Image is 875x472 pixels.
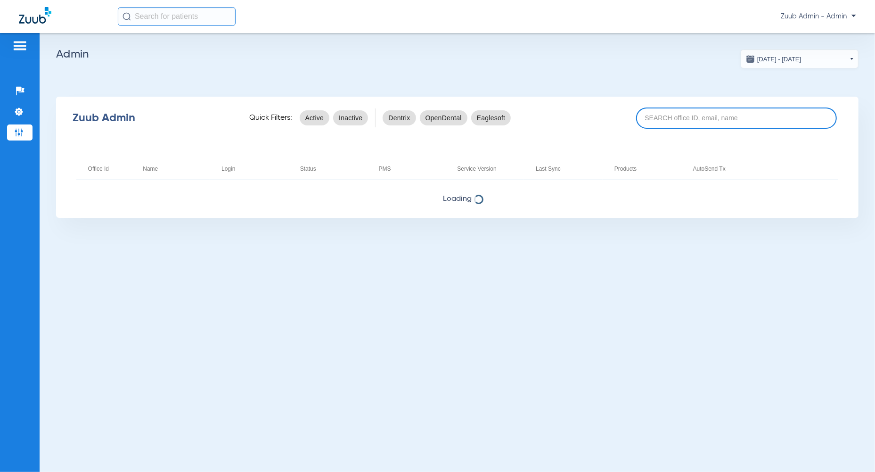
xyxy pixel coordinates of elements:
[614,164,681,174] div: Products
[250,113,293,123] span: Quick Filters:
[300,164,316,174] div: Status
[379,164,446,174] div: PMS
[379,164,391,174] div: PMS
[781,12,856,21] span: Zuub Admin - Admin
[693,164,726,174] div: AutoSend Tx
[614,164,637,174] div: Products
[88,164,109,174] div: Office Id
[221,164,288,174] div: Login
[457,164,496,174] div: Service Version
[88,164,131,174] div: Office Id
[536,164,561,174] div: Last Sync
[300,164,367,174] div: Status
[746,54,755,64] img: date.svg
[123,12,131,21] img: Search Icon
[477,113,506,123] span: Eaglesoft
[143,164,158,174] div: Name
[425,113,462,123] span: OpenDental
[143,164,210,174] div: Name
[536,164,603,174] div: Last Sync
[741,50,859,68] button: [DATE] - [DATE]
[56,194,859,204] span: Loading
[457,164,524,174] div: Service Version
[693,164,760,174] div: AutoSend Tx
[12,40,27,51] img: hamburger-icon
[339,113,362,123] span: Inactive
[118,7,236,26] input: Search for patients
[56,50,859,59] h2: Admin
[305,113,324,123] span: Active
[300,108,368,127] mat-chip-listbox: status-filters
[73,113,233,123] div: Zuub Admin
[19,7,51,24] img: Zuub Logo
[636,108,837,129] input: SEARCH office ID, email, name
[388,113,410,123] span: Dentrix
[221,164,235,174] div: Login
[383,108,511,127] mat-chip-listbox: pms-filters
